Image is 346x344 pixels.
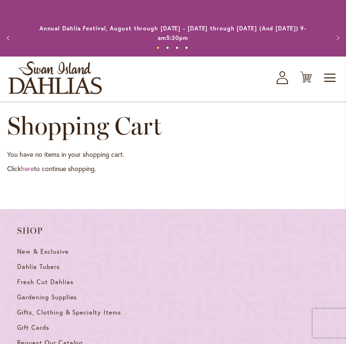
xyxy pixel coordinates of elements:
[17,293,77,301] span: Gardening Supplies
[17,263,60,271] span: Dahlia Tubers
[7,111,162,141] span: Shopping Cart
[327,29,346,48] button: Next
[17,226,329,236] span: Shop
[175,46,179,49] button: 3 of 4
[17,278,74,286] span: Fresh Cut Dahlias
[17,308,121,316] span: Gifts, Clothing & Specialty Items
[156,46,160,49] button: 1 of 4
[39,25,307,41] a: Annual Dahlia Festival, August through [DATE] - [DATE] through [DATE] (And [DATE]) 9-am5:30pm
[7,164,339,173] p: Click to continue shopping.
[166,46,169,49] button: 2 of 4
[17,324,49,332] span: Gift Cards
[9,61,102,94] a: store logo
[21,164,34,173] a: here
[17,248,69,256] span: New & Exclusive
[7,150,339,159] p: You have no items in your shopping cart.
[185,46,188,49] button: 4 of 4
